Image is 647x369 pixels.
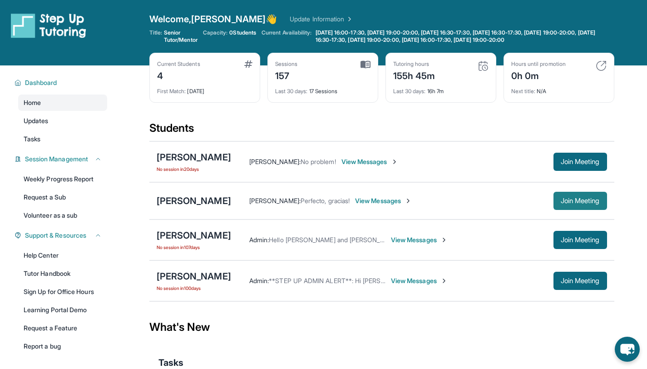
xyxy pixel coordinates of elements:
span: Current Availability: [262,29,311,44]
span: No session in 100 days [157,284,231,292]
span: View Messages [391,276,448,285]
span: View Messages [355,196,412,205]
img: card [361,60,370,69]
img: Chevron-Right [391,158,398,165]
span: Join Meeting [561,159,600,165]
span: Join Meeting [561,198,600,204]
a: Home [18,95,107,111]
div: 4 [157,68,200,82]
button: Dashboard [21,78,102,87]
span: No session in 20 days [157,165,231,173]
a: Tutor Handbook [18,265,107,282]
span: [DATE] 16:00-17:30, [DATE] 19:00-20:00, [DATE] 16:30-17:30, [DATE] 16:30-17:30, [DATE] 19:00-20:0... [316,29,612,44]
span: Next title : [511,88,536,95]
span: Updates [24,116,49,125]
button: Support & Resources [21,231,102,240]
img: card [478,60,489,71]
span: Admin : [249,236,269,244]
span: View Messages [391,235,448,244]
button: Session Management [21,155,102,164]
span: Session Management [25,155,88,164]
button: Join Meeting [553,231,607,249]
span: Admin : [249,277,269,284]
div: [PERSON_NAME] [157,270,231,283]
span: Welcome, [PERSON_NAME] 👋 [149,13,277,25]
a: Weekly Progress Report [18,171,107,187]
span: Join Meeting [561,278,600,284]
img: Chevron Right [344,15,353,24]
span: Senior Tutor/Mentor [164,29,198,44]
div: [DATE] [157,82,252,95]
div: 17 Sessions [275,82,370,95]
a: Request a Sub [18,189,107,205]
div: Hours until promotion [511,60,566,68]
div: Students [149,121,614,141]
span: 0 Students [229,29,256,36]
div: [PERSON_NAME] [157,229,231,242]
a: Sign Up for Office Hours [18,284,107,300]
div: N/A [511,82,607,95]
div: 16h 7m [393,82,489,95]
span: No session in 107 days [157,244,231,251]
a: Tasks [18,131,107,147]
div: 157 [275,68,298,82]
img: card [596,60,607,71]
a: Report a bug [18,338,107,354]
img: Chevron-Right [405,197,412,204]
span: Tasks [158,356,183,369]
a: Help Center [18,247,107,264]
div: Sessions [275,60,298,68]
a: Volunteer as a sub [18,207,107,224]
div: Current Students [157,60,200,68]
span: Perfecto, gracias! [301,197,350,204]
a: Update Information [290,15,353,24]
img: Chevron-Right [440,236,448,244]
span: Last 30 days : [275,88,308,95]
span: [PERSON_NAME] : [249,158,301,165]
div: [PERSON_NAME] [157,194,231,207]
button: chat-button [615,337,640,362]
img: Chevron-Right [440,277,448,284]
div: Tutoring hours [393,60,435,68]
button: Join Meeting [553,272,607,290]
span: Last 30 days : [393,88,426,95]
span: View Messages [341,157,398,166]
span: Title: [149,29,162,44]
a: Updates [18,113,107,129]
button: Join Meeting [553,153,607,171]
div: 155h 45m [393,68,435,82]
button: Join Meeting [553,192,607,210]
a: [DATE] 16:00-17:30, [DATE] 19:00-20:00, [DATE] 16:30-17:30, [DATE] 16:30-17:30, [DATE] 19:00-20:0... [314,29,614,44]
span: Support & Resources [25,231,86,240]
span: First Match : [157,88,186,95]
a: Learning Portal Demo [18,302,107,318]
span: Tasks [24,135,40,144]
a: Request a Feature [18,320,107,336]
span: No problem! [301,158,336,165]
span: Capacity: [203,29,228,36]
img: logo [11,13,86,38]
span: Dashboard [25,78,57,87]
span: [PERSON_NAME] : [249,197,301,204]
div: 0h 0m [511,68,566,82]
div: [PERSON_NAME] [157,151,231,164]
span: Join Meeting [561,237,600,243]
div: What's New [149,307,614,347]
img: card [244,60,252,68]
span: Home [24,98,41,107]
